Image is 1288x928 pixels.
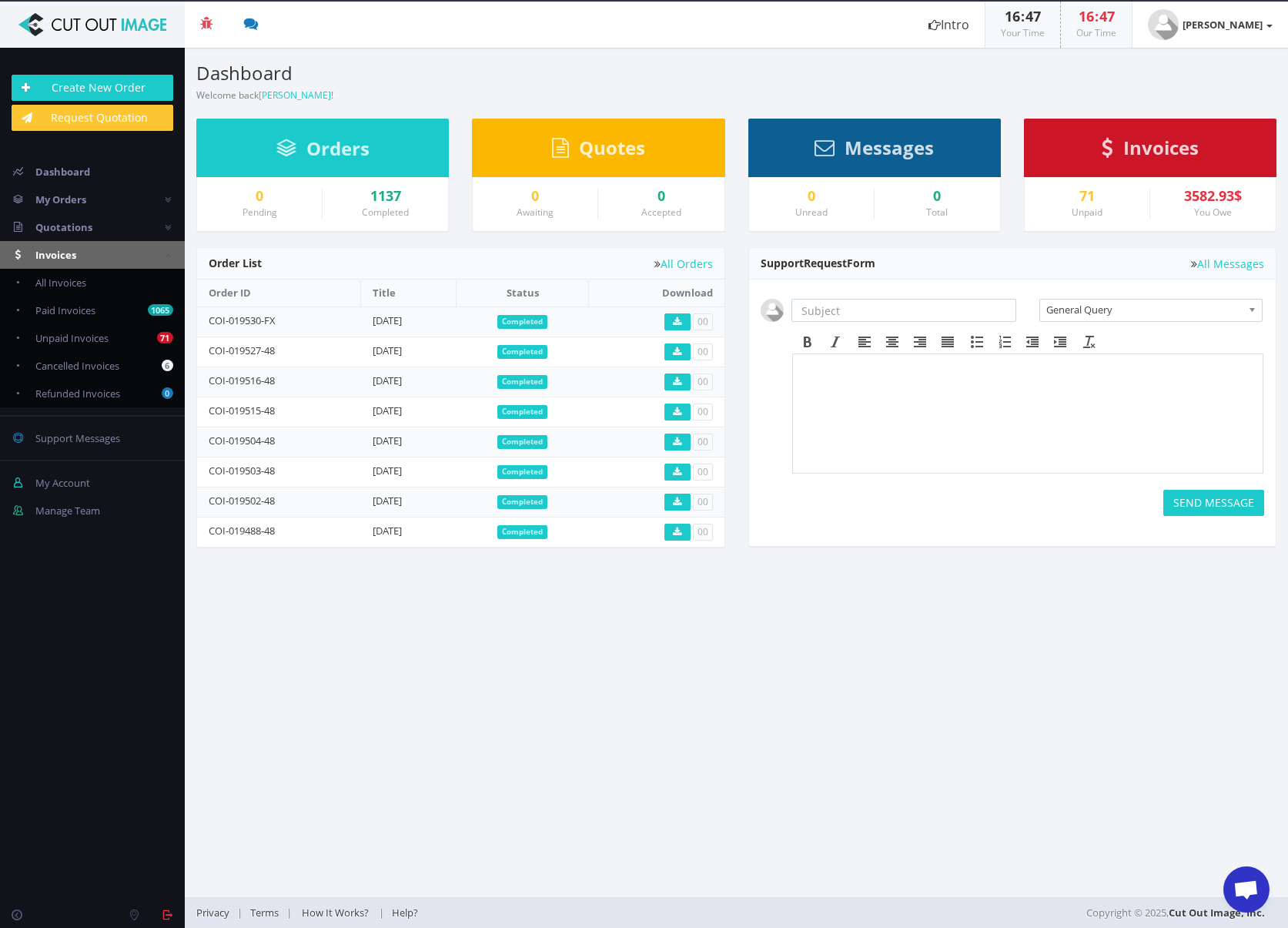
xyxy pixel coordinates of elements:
[276,145,370,159] a: Orders
[1191,258,1264,270] a: All Messages
[963,332,991,352] div: Bullet list
[302,906,369,920] span: How It Works?
[497,465,547,479] span: Completed
[196,897,916,928] div: | | |
[1132,2,1288,48] a: [PERSON_NAME]
[1194,206,1232,219] small: You Owe
[497,375,547,389] span: Completed
[243,206,277,219] small: Pending
[35,276,86,290] span: All Invoices
[1162,189,1264,204] div: 3582.93$
[457,280,589,307] th: Status
[35,504,100,518] span: Manage Team
[196,63,725,83] h3: Dashboard
[259,89,331,102] a: [PERSON_NAME]
[35,193,86,206] span: My Orders
[1005,7,1020,25] span: 16
[196,906,237,920] a: Privacy
[162,387,173,399] b: 0
[35,303,95,317] span: Paid Invoices
[793,354,1263,473] iframe: Rich Text Area. Press ALT-F9 for menu. Press ALT-F10 for toolbar. Press ALT-0 for help
[913,2,985,48] a: Intro
[1163,490,1264,516] button: SEND MESSAGE
[35,431,120,445] span: Support Messages
[373,434,402,447] a: [DATE]
[373,464,402,477] a: [DATE]
[35,220,92,234] span: Quotations
[361,280,457,307] th: Title
[804,256,847,270] span: Request
[209,404,275,417] a: COI-019515-48
[1169,906,1265,920] a: Cut Out Image, Inc.
[12,13,173,36] img: Cut Out Image
[497,525,547,539] span: Completed
[991,332,1019,352] div: Numbered list
[1099,7,1115,25] span: 47
[209,256,262,270] span: Order List
[373,374,402,387] a: [DATE]
[610,189,712,204] a: 0
[497,405,547,419] span: Completed
[1086,905,1265,920] span: Copyright © 2025,
[821,332,849,352] div: Italic
[12,75,173,101] a: Create New Order
[334,189,437,204] div: 1137
[1025,7,1041,25] span: 47
[484,189,586,204] a: 0
[209,434,275,447] a: COI-019504-48
[1036,189,1138,204] a: 71
[497,315,547,329] span: Completed
[497,435,547,449] span: Completed
[35,387,120,400] span: Refunded Invoices
[934,332,962,352] div: Justify
[243,906,286,920] a: Terms
[1001,26,1045,39] small: Your Time
[906,332,934,352] div: Align right
[1019,332,1046,352] div: Decrease indent
[1046,332,1074,352] div: Increase indent
[1076,332,1103,352] div: Clear formatting
[1079,7,1094,25] span: 16
[1020,7,1025,25] span: :
[654,258,713,270] a: All Orders
[851,332,878,352] div: Align left
[552,144,645,158] a: Quotes
[35,359,119,373] span: Cancelled Invoices
[886,189,989,204] div: 0
[209,374,275,387] a: COI-019516-48
[373,524,402,538] a: [DATE]
[1094,7,1099,25] span: :
[589,280,724,307] th: Download
[1183,18,1263,32] strong: [PERSON_NAME]
[761,189,862,204] a: 0
[1148,9,1179,40] img: user_default.jpg
[373,343,402,357] a: [DATE]
[373,404,402,417] a: [DATE]
[197,280,361,307] th: Order ID
[1072,206,1102,219] small: Unpaid
[209,189,310,204] a: 0
[35,165,90,179] span: Dashboard
[815,144,934,158] a: Messages
[579,135,645,160] span: Quotes
[641,206,681,219] small: Accepted
[497,345,547,359] span: Completed
[35,248,76,262] span: Invoices
[292,906,379,920] a: How It Works?
[373,313,402,327] a: [DATE]
[794,332,821,352] div: Bold
[148,304,173,316] b: 1065
[1076,26,1116,39] small: Our Time
[497,495,547,509] span: Completed
[12,105,173,131] a: Request Quotation
[209,313,276,327] a: COI-019530-FX
[373,494,402,508] a: [DATE]
[209,464,275,477] a: COI-019503-48
[761,256,875,270] span: Support Form
[926,206,948,219] small: Total
[209,524,275,538] a: COI-019488-48
[517,206,554,219] small: Awaiting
